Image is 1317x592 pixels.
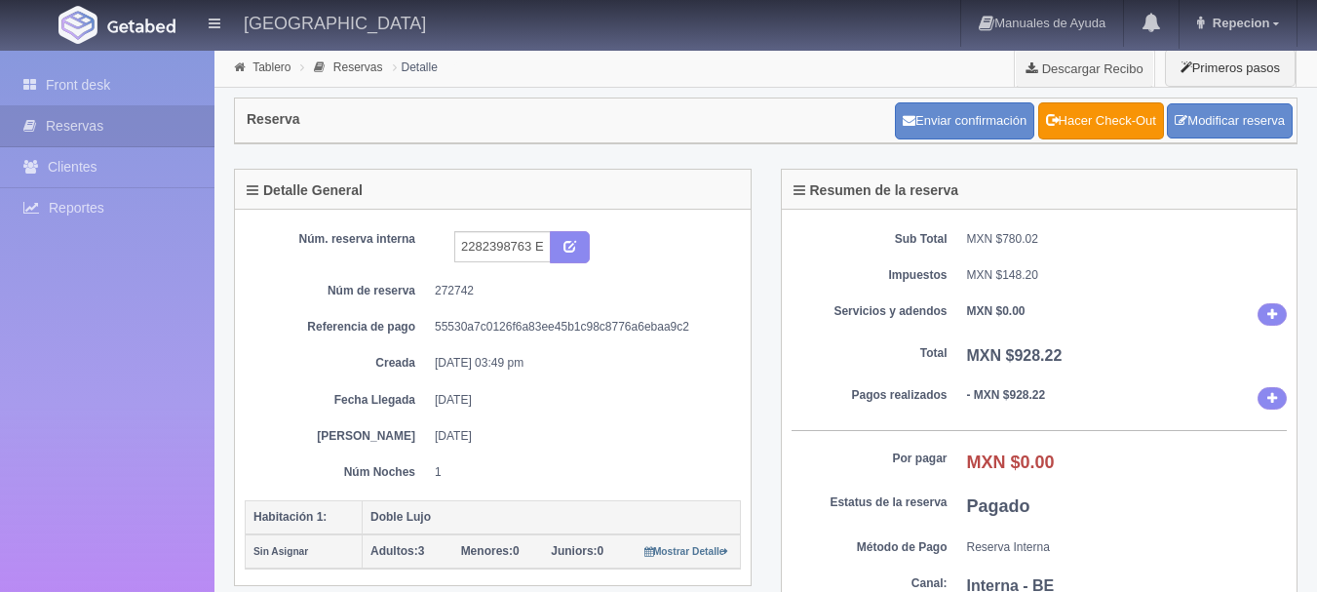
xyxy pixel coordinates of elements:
[551,544,603,558] span: 0
[461,544,513,558] strong: Menores:
[435,428,726,445] dd: [DATE]
[792,387,948,404] dt: Pagos realizados
[247,112,300,127] h4: Reserva
[259,319,415,335] dt: Referencia de pago
[792,451,948,467] dt: Por pagar
[792,267,948,284] dt: Impuestos
[644,544,729,558] a: Mostrar Detalle
[967,267,1288,284] dd: MXN $148.20
[244,10,426,34] h4: [GEOGRAPHIC_DATA]
[792,539,948,556] dt: Método de Pago
[435,392,726,409] dd: [DATE]
[247,183,363,198] h4: Detalle General
[259,355,415,372] dt: Creada
[253,510,327,524] b: Habitación 1:
[967,231,1288,248] dd: MXN $780.02
[259,392,415,409] dt: Fecha Llegada
[792,575,948,592] dt: Canal:
[259,428,415,445] dt: [PERSON_NAME]
[259,231,415,248] dt: Núm. reserva interna
[435,355,726,372] dd: [DATE] 03:49 pm
[435,283,726,299] dd: 272742
[388,58,443,76] li: Detalle
[435,319,726,335] dd: 55530a7c0126f6a83ee45b1c98c8776a6ebaa9c2
[333,60,383,74] a: Reservas
[967,453,1055,472] b: MXN $0.00
[1208,16,1270,30] span: Repecion
[967,539,1288,556] dd: Reserva Interna
[644,546,729,557] small: Mostrar Detalle
[370,544,424,558] span: 3
[895,102,1034,139] button: Enviar confirmación
[967,304,1026,318] b: MXN $0.00
[967,347,1063,364] b: MXN $928.22
[370,544,418,558] strong: Adultos:
[1038,102,1164,139] a: Hacer Check-Out
[792,345,948,362] dt: Total
[1165,49,1296,87] button: Primeros pasos
[1167,103,1293,139] a: Modificar reserva
[967,388,1046,402] b: - MXN $928.22
[107,19,175,33] img: Getabed
[792,494,948,511] dt: Estatus de la reserva
[1015,49,1154,88] a: Descargar Recibo
[792,231,948,248] dt: Sub Total
[792,303,948,320] dt: Servicios y adendos
[363,500,741,534] th: Doble Lujo
[551,544,597,558] strong: Juniors:
[967,496,1030,516] b: Pagado
[252,60,291,74] a: Tablero
[259,283,415,299] dt: Núm de reserva
[794,183,959,198] h4: Resumen de la reserva
[435,464,726,481] dd: 1
[461,544,520,558] span: 0
[58,6,97,44] img: Getabed
[259,464,415,481] dt: Núm Noches
[253,546,308,557] small: Sin Asignar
